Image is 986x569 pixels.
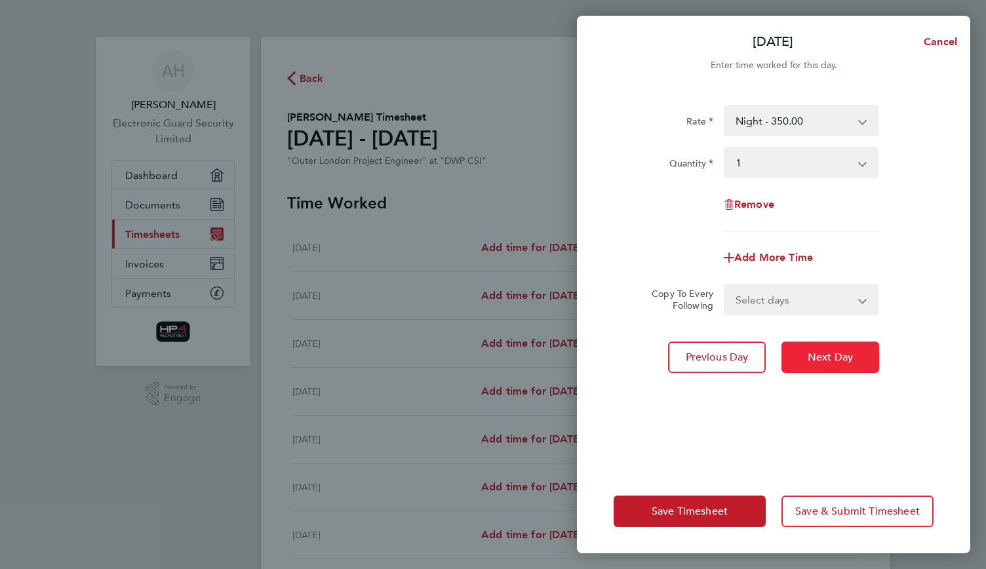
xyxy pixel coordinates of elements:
label: Rate [686,115,713,131]
span: Cancel [920,35,957,48]
span: Remove [734,198,774,210]
div: Enter time worked for this day. [577,58,970,73]
button: Add More Time [724,252,813,263]
span: Next Day [808,351,853,364]
span: Previous Day [686,351,749,364]
button: Cancel [903,29,970,55]
label: Copy To Every Following [641,288,713,311]
button: Next Day [781,342,879,373]
span: Add More Time [734,251,813,264]
span: Save & Submit Timesheet [795,505,920,518]
button: Save Timesheet [614,496,766,527]
button: Remove [724,199,774,210]
button: Save & Submit Timesheet [781,496,934,527]
p: [DATE] [753,33,793,51]
label: Quantity [669,157,713,173]
span: Save Timesheet [652,505,728,518]
button: Previous Day [668,342,766,373]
